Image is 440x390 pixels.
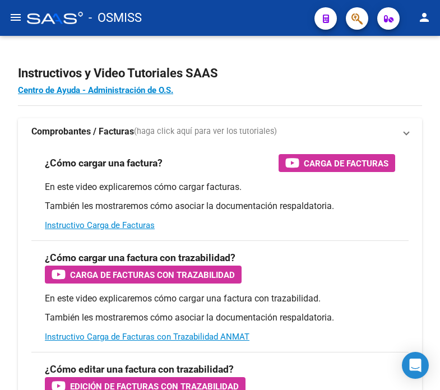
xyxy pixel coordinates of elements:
[279,154,395,172] button: Carga de Facturas
[45,312,395,324] p: También les mostraremos cómo asociar la documentación respaldatoria.
[45,155,163,171] h3: ¿Cómo cargar una factura?
[89,6,142,30] span: - OSMISS
[45,200,395,212] p: También les mostraremos cómo asociar la documentación respaldatoria.
[18,85,173,95] a: Centro de Ayuda - Administración de O.S.
[402,352,429,379] div: Open Intercom Messenger
[45,220,155,230] a: Instructivo Carga de Facturas
[18,63,422,84] h2: Instructivos y Video Tutoriales SAAS
[31,126,134,138] strong: Comprobantes / Facturas
[418,11,431,24] mat-icon: person
[304,156,388,170] span: Carga de Facturas
[18,118,422,145] mat-expansion-panel-header: Comprobantes / Facturas(haga click aquí para ver los tutoriales)
[45,181,395,193] p: En este video explicaremos cómo cargar facturas.
[9,11,22,24] mat-icon: menu
[134,126,277,138] span: (haga click aquí para ver los tutoriales)
[45,292,395,305] p: En este video explicaremos cómo cargar una factura con trazabilidad.
[45,266,242,284] button: Carga de Facturas con Trazabilidad
[45,361,234,377] h3: ¿Cómo editar una factura con trazabilidad?
[70,268,235,282] span: Carga de Facturas con Trazabilidad
[45,250,235,266] h3: ¿Cómo cargar una factura con trazabilidad?
[45,332,249,342] a: Instructivo Carga de Facturas con Trazabilidad ANMAT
